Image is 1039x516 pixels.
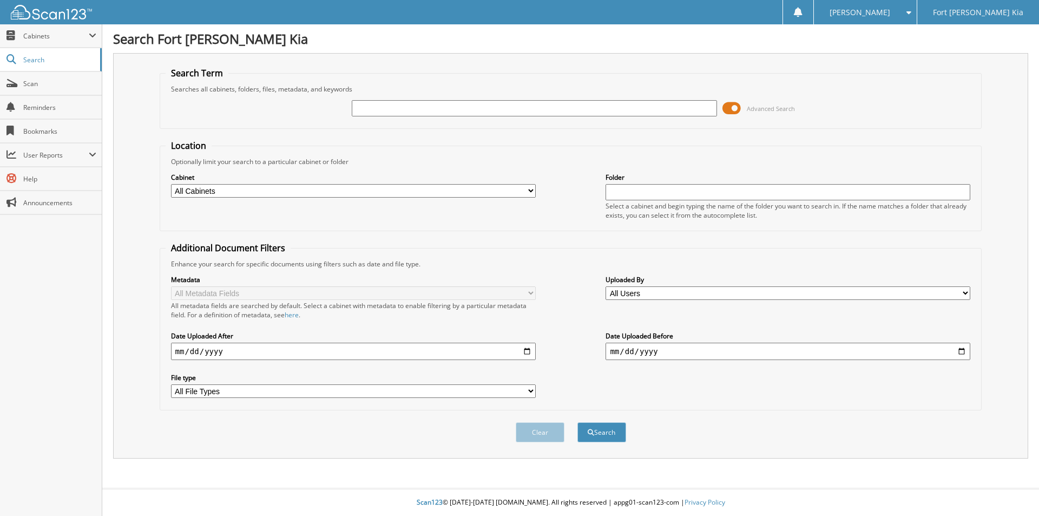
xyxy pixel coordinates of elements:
[171,275,536,284] label: Metadata
[166,140,212,152] legend: Location
[23,55,95,64] span: Search
[606,331,970,341] label: Date Uploaded Before
[685,498,725,507] a: Privacy Policy
[516,422,564,442] button: Clear
[171,343,536,360] input: start
[23,103,96,112] span: Reminders
[166,67,228,79] legend: Search Term
[285,310,299,319] a: here
[113,30,1028,48] h1: Search Fort [PERSON_NAME] Kia
[933,9,1023,16] span: Fort [PERSON_NAME] Kia
[606,201,970,220] div: Select a cabinet and begin typing the name of the folder you want to search in. If the name match...
[23,31,89,41] span: Cabinets
[166,242,291,254] legend: Additional Document Filters
[606,173,970,182] label: Folder
[606,343,970,360] input: end
[23,79,96,88] span: Scan
[102,489,1039,516] div: © [DATE]-[DATE] [DOMAIN_NAME]. All rights reserved | appg01-scan123-com |
[171,173,536,182] label: Cabinet
[23,127,96,136] span: Bookmarks
[577,422,626,442] button: Search
[606,275,970,284] label: Uploaded By
[23,198,96,207] span: Announcements
[830,9,890,16] span: [PERSON_NAME]
[166,84,976,94] div: Searches all cabinets, folders, files, metadata, and keywords
[166,157,976,166] div: Optionally limit your search to a particular cabinet or folder
[747,104,795,113] span: Advanced Search
[23,174,96,184] span: Help
[171,301,536,319] div: All metadata fields are searched by default. Select a cabinet with metadata to enable filtering b...
[417,498,443,507] span: Scan123
[166,259,976,269] div: Enhance your search for specific documents using filters such as date and file type.
[23,151,89,160] span: User Reports
[171,331,536,341] label: Date Uploaded After
[171,373,536,382] label: File type
[11,5,92,19] img: scan123-logo-white.svg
